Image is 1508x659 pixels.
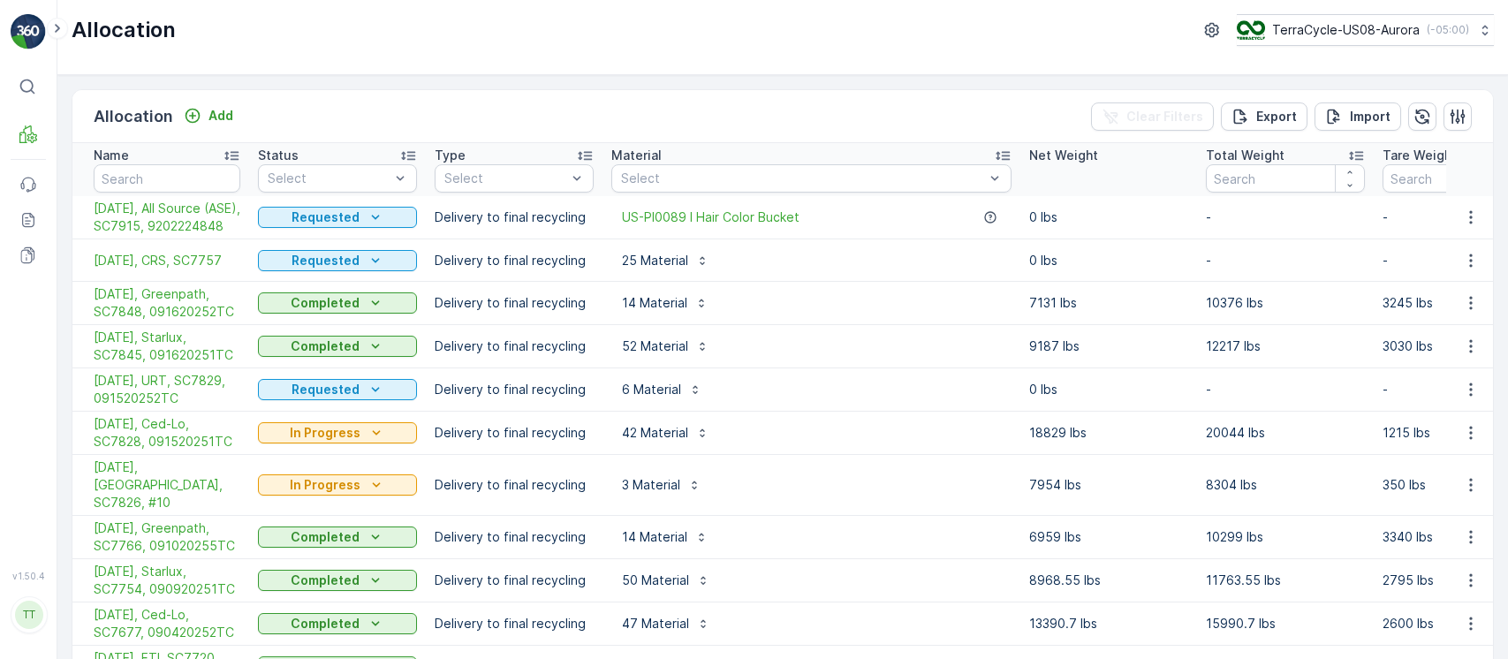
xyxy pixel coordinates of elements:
[1221,102,1307,131] button: Export
[94,164,240,193] input: Search
[258,422,417,443] button: In Progress
[94,458,240,511] span: [DATE], [GEOGRAPHIC_DATA], SC7826, #10
[291,294,360,312] p: Completed
[611,471,712,499] button: 3 Material
[258,570,417,591] button: Completed
[1237,14,1494,46] button: TerraCycle-US08-Aurora(-05:00)
[94,252,240,269] span: [DATE], CRS, SC7757
[435,572,594,589] p: Delivery to final recycling
[435,337,594,355] p: Delivery to final recycling
[291,572,360,589] p: Completed
[94,606,240,641] span: [DATE], Ced-Lo, SC7677, 090420252TC
[1206,476,1365,494] p: 8304 lbs
[611,419,720,447] button: 42 Material
[611,523,719,551] button: 14 Material
[291,337,360,355] p: Completed
[94,329,240,364] span: [DATE], Starlux, SC7845, 091620251TC
[435,147,466,164] p: Type
[435,208,594,226] p: Delivery to final recycling
[1091,102,1214,131] button: Clear Filters
[622,337,688,355] p: 52 Material
[435,528,594,546] p: Delivery to final recycling
[622,615,689,632] p: 47 Material
[1029,147,1098,164] p: Net Weight
[611,147,662,164] p: Material
[1206,424,1365,442] p: 20044 lbs
[622,208,799,226] span: US-PI0089 I Hair Color Bucket
[611,289,719,317] button: 14 Material
[1237,20,1265,40] img: image_ci7OI47.png
[290,424,360,442] p: In Progress
[94,285,240,321] a: 09/19/25, Greenpath, SC7848, 091620252TC
[94,104,173,129] p: Allocation
[258,336,417,357] button: Completed
[94,200,240,235] span: [DATE], All Source (ASE), SC7915, 9202224848
[94,285,240,321] span: [DATE], Greenpath, SC7848, 091620252TC
[258,292,417,314] button: Completed
[258,474,417,496] button: In Progress
[622,424,688,442] p: 42 Material
[1029,337,1188,355] p: 9187 lbs
[208,107,233,125] p: Add
[72,16,176,44] p: Allocation
[177,105,240,126] button: Add
[1256,108,1297,125] p: Export
[1206,528,1365,546] p: 10299 lbs
[611,332,720,360] button: 52 Material
[435,381,594,398] p: Delivery to final recycling
[622,294,687,312] p: 14 Material
[11,14,46,49] img: logo
[11,571,46,581] span: v 1.50.4
[1029,252,1188,269] p: 0 lbs
[611,375,713,404] button: 6 Material
[1206,147,1284,164] p: Total Weight
[622,572,689,589] p: 50 Material
[268,170,390,187] p: Select
[435,615,594,632] p: Delivery to final recycling
[611,566,721,595] button: 50 Material
[258,147,299,164] p: Status
[1029,476,1188,494] p: 7954 lbs
[1029,424,1188,442] p: 18829 lbs
[1206,615,1365,632] p: 15990.7 lbs
[94,458,240,511] a: 09/15/25, Mid America, SC7826, #10
[94,606,240,641] a: 09/09/25, Ced-Lo, SC7677, 090420252TC
[1029,294,1188,312] p: 7131 lbs
[258,250,417,271] button: Requested
[94,519,240,555] span: [DATE], Greenpath, SC7766, 091020255TC
[611,246,720,275] button: 25 Material
[1206,572,1365,589] p: 11763.55 lbs
[94,519,240,555] a: 09/11/25, Greenpath, SC7766, 091020255TC
[94,415,240,451] a: 09/19/25, Ced-Lo, SC7828, 091520251TC
[258,379,417,400] button: Requested
[258,613,417,634] button: Completed
[1383,147,1457,164] p: Tare Weight
[94,372,240,407] span: [DATE], URT, SC7829, 091520252TC
[444,170,566,187] p: Select
[291,615,360,632] p: Completed
[292,252,360,269] p: Requested
[621,170,984,187] p: Select
[1206,381,1365,398] p: -
[1029,208,1188,226] p: 0 lbs
[435,424,594,442] p: Delivery to final recycling
[15,601,43,629] div: TT
[1206,294,1365,312] p: 10376 lbs
[11,585,46,645] button: TT
[94,200,240,235] a: 09/19/25, All Source (ASE), SC7915, 9202224848
[94,372,240,407] a: 09/22/25, URT, SC7829, 091520252TC
[292,381,360,398] p: Requested
[1206,208,1365,226] p: -
[290,476,360,494] p: In Progress
[435,294,594,312] p: Delivery to final recycling
[1029,572,1188,589] p: 8968.55 lbs
[1206,164,1365,193] input: Search
[1029,381,1188,398] p: 0 lbs
[435,252,594,269] p: Delivery to final recycling
[258,207,417,228] button: Requested
[94,563,240,598] span: [DATE], Starlux, SC7754, 090920251TC
[622,252,688,269] p: 25 Material
[622,476,680,494] p: 3 Material
[94,329,240,364] a: 09/18/25, Starlux, SC7845, 091620251TC
[258,526,417,548] button: Completed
